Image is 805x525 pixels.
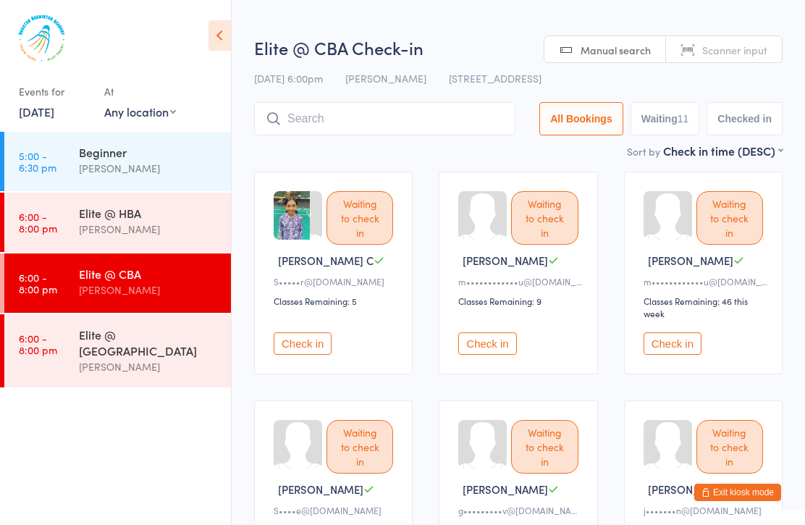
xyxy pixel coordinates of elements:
span: [PERSON_NAME] [648,482,733,497]
div: 11 [678,113,689,125]
div: [PERSON_NAME] [79,282,219,298]
input: Search [254,102,515,135]
button: Exit kiosk mode [694,484,781,501]
div: m••••••••••••u@[DOMAIN_NAME] [458,275,582,287]
span: [PERSON_NAME] [648,253,733,268]
div: Waiting to check in [696,420,763,474]
span: Manual search [581,43,651,57]
div: [PERSON_NAME] [79,160,219,177]
div: At [104,80,176,104]
div: Beginner [79,144,219,160]
div: Classes Remaining: 46 this week [644,295,767,319]
div: Check in time (DESC) [663,143,783,159]
div: S•••••r@[DOMAIN_NAME] [274,275,397,287]
span: [PERSON_NAME] [345,71,426,85]
span: [PERSON_NAME] [463,253,548,268]
div: Any location [104,104,176,119]
div: Elite @ CBA [79,266,219,282]
div: Waiting to check in [326,191,393,245]
img: image1603920769.png [274,191,310,240]
button: Check in [274,332,332,355]
div: Waiting to check in [511,191,578,245]
span: [PERSON_NAME] C [278,253,374,268]
div: Waiting to check in [326,420,393,474]
time: 6:00 - 8:00 pm [19,211,57,234]
div: g•••••••••v@[DOMAIN_NAME] [458,504,582,516]
div: Events for [19,80,90,104]
div: Waiting to check in [511,420,578,474]
time: 6:00 - 8:00 pm [19,272,57,295]
a: 5:00 -6:30 pmBeginner[PERSON_NAME] [4,132,231,191]
div: S••••e@[DOMAIN_NAME] [274,504,397,516]
span: [PERSON_NAME] [278,482,363,497]
div: Waiting to check in [696,191,763,245]
div: [PERSON_NAME] [79,221,219,238]
div: Elite @ [GEOGRAPHIC_DATA] [79,327,219,358]
button: Waiting11 [631,102,700,135]
div: Elite @ HBA [79,205,219,221]
div: Classes Remaining: 9 [458,295,582,307]
button: Checked in [707,102,783,135]
span: [PERSON_NAME] [463,482,548,497]
a: 6:00 -8:00 pmElite @ [GEOGRAPHIC_DATA][PERSON_NAME] [4,314,231,387]
div: m••••••••••••u@[DOMAIN_NAME] [644,275,767,287]
span: [STREET_ADDRESS] [449,71,541,85]
div: Classes Remaining: 5 [274,295,397,307]
div: [PERSON_NAME] [79,358,219,375]
a: 6:00 -8:00 pmElite @ CBA[PERSON_NAME] [4,253,231,313]
label: Sort by [627,144,660,159]
time: 6:00 - 8:00 pm [19,332,57,356]
div: j•••••••n@[DOMAIN_NAME] [644,504,767,516]
time: 5:00 - 6:30 pm [19,150,56,173]
button: Check in [644,332,701,355]
img: Houston Badminton Academy [14,11,69,65]
h2: Elite @ CBA Check-in [254,35,783,59]
a: [DATE] [19,104,54,119]
span: Scanner input [702,43,767,57]
a: 6:00 -8:00 pmElite @ HBA[PERSON_NAME] [4,193,231,252]
button: Check in [458,332,516,355]
span: [DATE] 6:00pm [254,71,323,85]
button: All Bookings [539,102,623,135]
